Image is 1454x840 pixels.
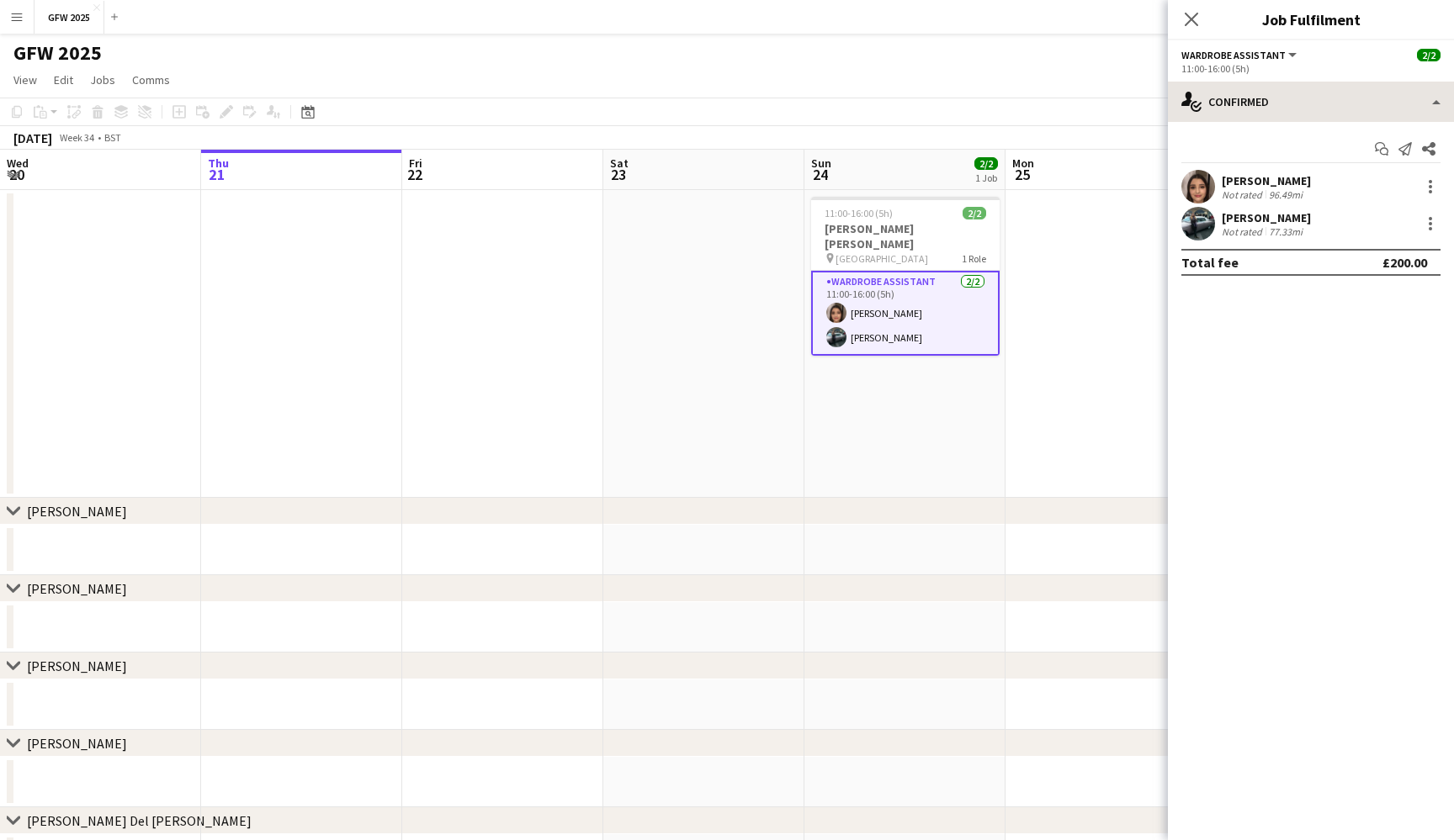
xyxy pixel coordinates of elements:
[13,40,102,66] h1: GFW 2025
[974,157,998,170] span: 2/2
[1222,173,1311,188] div: [PERSON_NAME]
[27,735,127,752] div: [PERSON_NAME]
[1222,188,1266,201] div: Not rated
[1181,49,1286,61] span: Wardrobe Assistant
[608,165,629,184] span: 23
[962,252,986,265] span: 1 Role
[409,156,422,171] span: Fri
[4,165,29,184] span: 20
[963,207,986,219] span: 2/2
[610,156,629,171] span: Sat
[811,221,1000,251] h3: [PERSON_NAME] [PERSON_NAME]
[1010,165,1034,184] span: 25
[205,165,229,184] span: 21
[1181,49,1299,61] button: Wardrobe Assistant
[13,129,52,146] div: [DATE]
[34,1,104,34] button: GFW 2025
[809,165,831,184] span: 24
[811,271,1000,356] app-card-role: Wardrobe Assistant2/211:00-16:00 (5h)[PERSON_NAME][PERSON_NAME]
[1168,8,1454,30] h3: Job Fulfilment
[1181,254,1239,271] div: Total fee
[975,172,997,184] div: 1 Job
[1382,254,1427,271] div: £200.00
[27,812,252,829] div: [PERSON_NAME] Del [PERSON_NAME]
[13,72,37,87] span: View
[1266,188,1306,201] div: 96.49mi
[7,69,44,91] a: View
[208,156,229,171] span: Thu
[56,131,98,144] span: Week 34
[7,156,29,171] span: Wed
[27,503,127,520] div: [PERSON_NAME]
[104,131,121,144] div: BST
[1222,210,1311,225] div: [PERSON_NAME]
[90,72,115,87] span: Jobs
[125,69,177,91] a: Comms
[1417,49,1441,61] span: 2/2
[54,72,73,87] span: Edit
[27,658,127,674] div: [PERSON_NAME]
[825,207,893,219] span: 11:00-16:00 (5h)
[1181,62,1441,75] div: 11:00-16:00 (5h)
[836,252,928,265] span: [GEOGRAPHIC_DATA]
[1222,225,1266,238] div: Not rated
[1012,156,1034,171] span: Mon
[132,72,170,87] span: Comms
[47,69,80,91] a: Edit
[1168,82,1454,122] div: Confirmed
[27,580,127,597] div: [PERSON_NAME]
[811,156,831,171] span: Sun
[1266,225,1306,238] div: 77.33mi
[83,69,122,91] a: Jobs
[406,165,422,184] span: 22
[811,197,1000,356] app-job-card: 11:00-16:00 (5h)2/2[PERSON_NAME] [PERSON_NAME] [GEOGRAPHIC_DATA]1 RoleWardrobe Assistant2/211:00-...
